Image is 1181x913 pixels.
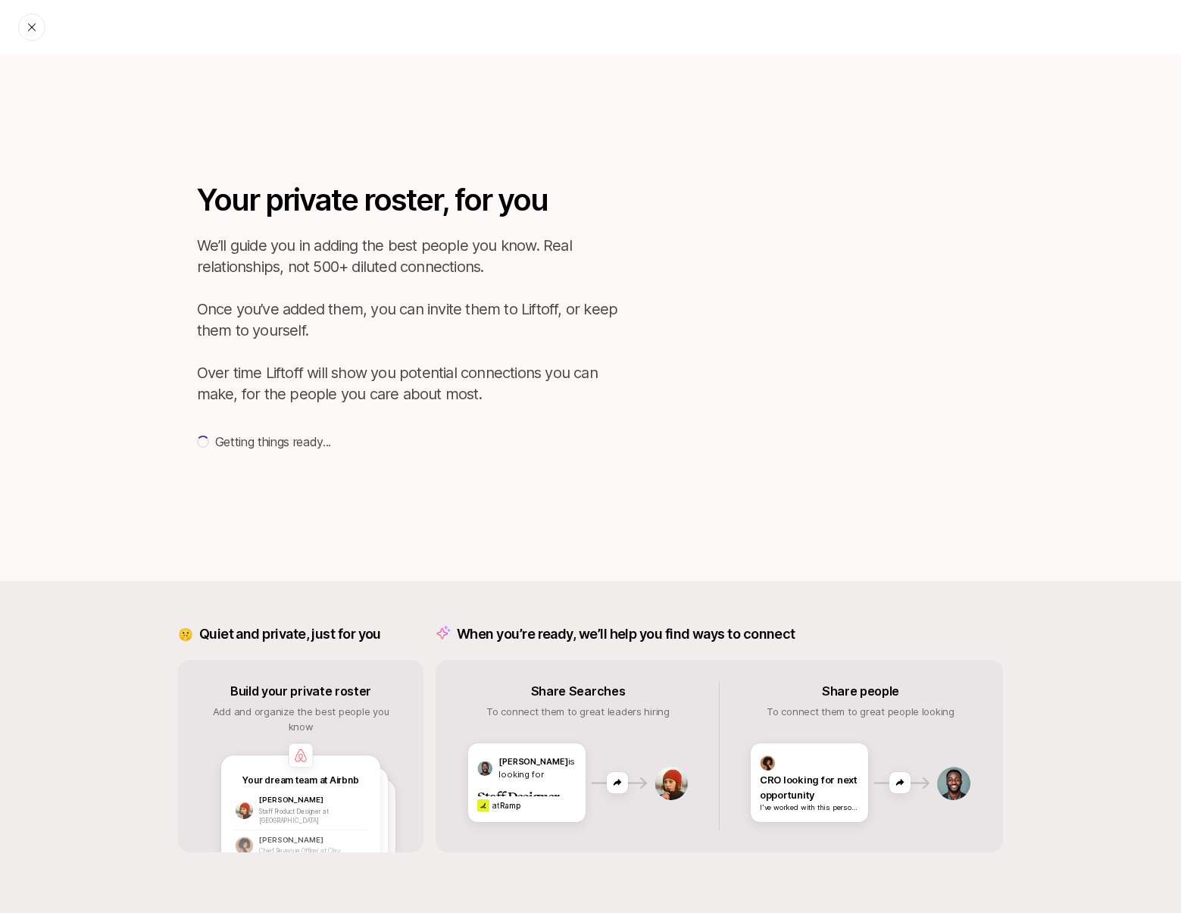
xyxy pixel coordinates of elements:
[486,705,670,718] span: To connect them to great leaders hiring
[477,786,576,796] p: Staff Designer
[213,705,389,733] span: Add and organize the best people you know
[477,799,489,811] img: f92ccad0_b811_468c_8b5a_ad63715c99b3.jpg
[492,800,520,811] p: at
[215,432,332,452] p: Getting things ready...
[936,766,970,800] img: avatar-4.png
[289,743,313,768] img: company-logo.png
[259,795,368,806] p: [PERSON_NAME]
[760,755,775,771] img: avatar-2.png
[457,624,795,645] p: When you’re ready, we’ll help you find ways to connect
[498,755,576,780] p: is looking for
[477,761,492,776] img: avatar-4.png
[498,756,568,767] span: [PERSON_NAME]
[531,681,626,701] p: Share Searches
[760,772,859,802] p: CRO looking for next opportunity
[822,681,899,701] p: Share people
[760,802,859,811] p: I've worked with this person at Intercom and they are a great leader
[767,705,954,718] span: To connect them to great people looking
[654,766,688,800] img: avatar-1.png
[500,801,520,810] span: Ramp
[178,624,193,644] p: 🤫
[197,235,621,405] p: We’ll guide you in adding the best people you know. Real relationships, not 500+ diluted connecti...
[230,681,371,701] p: Build your private roster
[242,774,358,787] p: Your dream team at Airbnb
[199,624,381,645] p: Quiet and private, just for you
[197,177,621,223] p: Your private roster, for you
